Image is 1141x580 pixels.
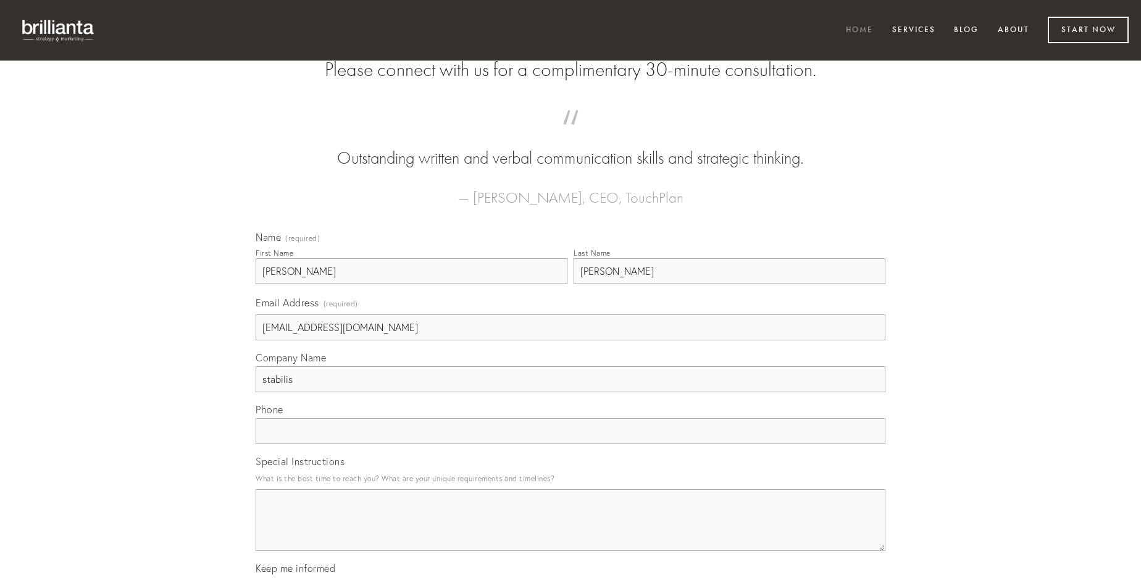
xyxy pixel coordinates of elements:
[256,562,335,574] span: Keep me informed
[275,170,866,210] figcaption: — [PERSON_NAME], CEO, TouchPlan
[256,296,319,309] span: Email Address
[574,248,611,258] div: Last Name
[838,20,881,41] a: Home
[275,122,866,170] blockquote: Outstanding written and verbal communication skills and strategic thinking.
[256,231,281,243] span: Name
[256,58,885,82] h2: Please connect with us for a complimentary 30-minute consultation.
[1048,17,1129,43] a: Start Now
[990,20,1037,41] a: About
[256,470,885,487] p: What is the best time to reach you? What are your unique requirements and timelines?
[946,20,987,41] a: Blog
[285,235,320,242] span: (required)
[275,122,866,146] span: “
[256,248,293,258] div: First Name
[324,295,358,312] span: (required)
[256,403,283,416] span: Phone
[884,20,943,41] a: Services
[256,455,345,468] span: Special Instructions
[12,12,105,48] img: brillianta - research, strategy, marketing
[256,351,326,364] span: Company Name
